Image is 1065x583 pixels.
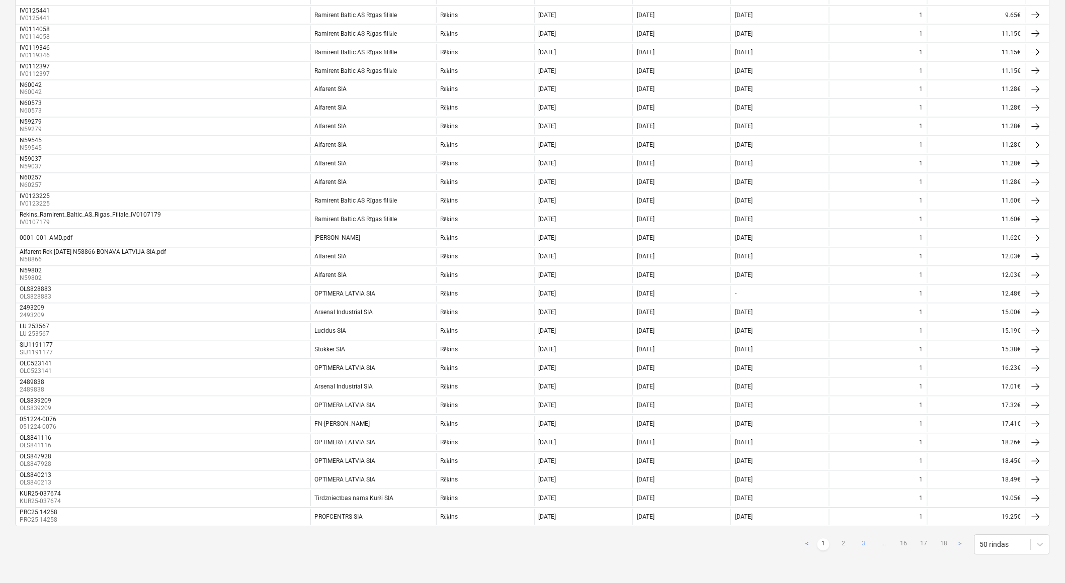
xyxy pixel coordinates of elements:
div: Rēķins [441,123,458,131]
div: [DATE] [637,290,654,298]
div: SIJ1191177 [20,342,53,349]
div: 11.28€ [927,156,1025,172]
div: 15.38€ [927,342,1025,358]
div: [DATE] [735,216,753,223]
p: 051224-0076 [20,423,58,432]
div: 11.28€ [927,100,1025,116]
div: 15.00€ [927,305,1025,321]
div: IV0119346 [20,44,50,51]
div: Tirdzniecības nams Kurši SIA [315,495,394,503]
div: [DATE] [637,383,654,391]
div: 1 [920,365,923,372]
div: [DATE] [637,12,654,19]
div: 1 [920,495,923,502]
div: 11.60€ [927,212,1025,228]
div: Alfarent SIA [315,142,347,149]
div: [DATE] [539,198,556,205]
div: Rēķins [441,30,458,38]
div: Rēķins [441,476,458,484]
div: OLC523141 [20,360,52,367]
div: 1 [920,12,923,19]
div: [DATE] [539,253,556,260]
div: N60573 [20,100,42,107]
div: IV0123225 [20,193,50,200]
div: [DATE] [539,142,556,149]
div: [DATE] [637,439,654,446]
div: [DATE] [735,365,753,372]
div: 1 [920,142,923,149]
a: Page 17 [918,539,930,551]
div: N59279 [20,119,42,126]
div: 1 [920,123,923,130]
div: [DATE] [539,123,556,130]
div: IV0125441 [20,7,50,14]
div: Rēķins [441,514,458,521]
div: Rēķins [441,495,458,503]
div: 1 [920,198,923,205]
div: [DATE] [539,67,556,74]
div: 1 [920,290,923,298]
div: [DATE] [735,67,753,74]
div: [DATE] [735,439,753,446]
div: [DATE] [637,67,654,74]
div: [DATE] [539,86,556,93]
div: 1 [920,235,923,242]
div: PROFCENTRS SIA [315,514,363,521]
div: OPTIMERA LATVIA SIA [315,458,376,465]
div: 1 [920,105,923,112]
div: 2489838 [20,379,44,386]
div: [DATE] [539,402,556,409]
p: IV0119346 [20,51,52,60]
div: OPTIMERA LATVIA SIA [315,365,376,372]
div: - [735,290,736,298]
div: OLS839209 [20,398,51,405]
div: Rēķins [441,12,458,19]
span: ... [878,539,890,551]
div: Alfarent SIA [315,86,347,93]
div: [DATE] [539,495,556,502]
a: Page 18 [938,539,950,551]
div: [DATE] [637,272,654,279]
div: [DATE] [735,105,753,112]
p: N60042 [20,88,44,97]
div: Alfarent SIA [315,272,347,279]
div: [DATE] [539,458,556,465]
div: Rēķins [441,328,458,335]
div: Rēķins [441,421,458,428]
div: [DATE] [539,328,556,335]
p: OLS828883 [20,293,53,302]
div: [DATE] [735,402,753,409]
div: [DATE] [735,346,753,353]
div: OPTIMERA LATVIA SIA [315,476,376,483]
div: KUR25-037674 [20,491,61,498]
p: PRC25 14258 [20,516,59,525]
div: [DATE] [539,421,556,428]
p: IV0114058 [20,33,52,41]
div: OPTIMERA LATVIA SIA [315,439,376,446]
p: N59279 [20,126,44,134]
div: 12.48€ [927,286,1025,302]
div: 11.62€ [927,230,1025,246]
div: Lucidus SIA [315,328,347,335]
div: [DATE] [539,346,556,353]
iframe: Chat Widget [1015,535,1065,583]
div: Rēķins [441,49,458,56]
div: Rēķins [441,105,458,112]
div: IV0114058 [20,26,50,33]
div: [DATE] [735,235,753,242]
div: [DATE] [539,476,556,483]
div: [DATE] [637,253,654,260]
div: [DATE] [637,105,654,112]
p: KUR25-037674 [20,498,63,506]
div: N60257 [20,174,42,181]
div: Alfarent SIA [315,253,347,260]
p: IV0125441 [20,14,52,23]
div: 11.15€ [927,44,1025,60]
a: Next page [954,539,966,551]
div: IV0112397 [20,63,50,70]
div: 1 [920,160,923,167]
div: Alfarent SIA [315,123,347,130]
div: 9.65€ [927,7,1025,23]
div: [DATE] [539,514,556,521]
div: [DATE] [637,495,654,502]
